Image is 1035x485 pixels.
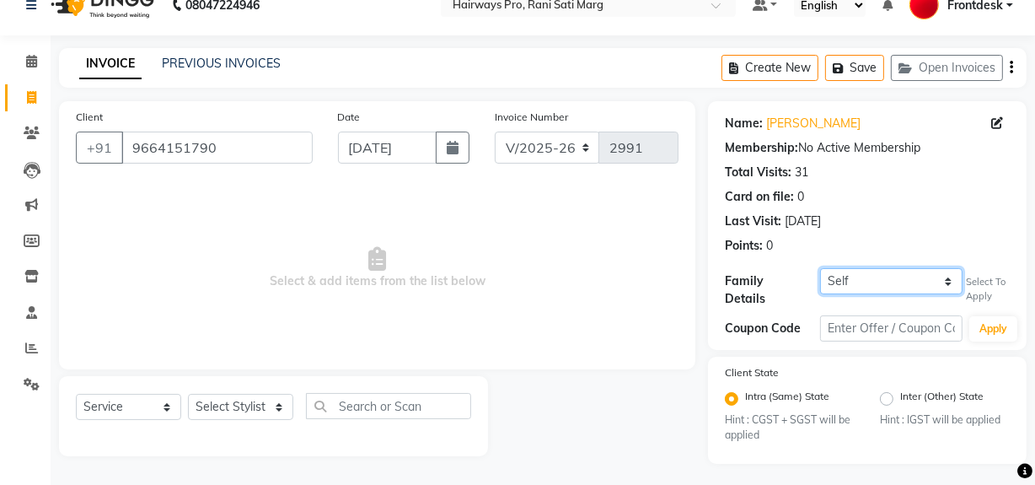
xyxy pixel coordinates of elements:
[76,132,123,164] button: +91
[745,389,829,409] label: Intra (Same) State
[891,55,1003,81] button: Open Invoices
[495,110,568,125] label: Invoice Number
[725,272,820,308] div: Family Details
[725,164,791,181] div: Total Visits:
[725,412,855,444] small: Hint : CGST + SGST will be applied
[725,139,798,157] div: Membership:
[121,132,313,164] input: Search by Name/Mobile/Email/Code
[766,115,861,132] a: [PERSON_NAME]
[76,110,103,125] label: Client
[79,49,142,79] a: INVOICE
[820,315,963,342] input: Enter Offer / Coupon Code
[162,56,281,71] a: PREVIOUS INVOICES
[725,188,794,206] div: Card on file:
[900,389,984,409] label: Inter (Other) State
[725,237,763,255] div: Points:
[76,184,678,353] span: Select & add items from the list below
[795,164,808,181] div: 31
[338,110,361,125] label: Date
[969,316,1017,342] button: Apply
[725,320,820,337] div: Coupon Code
[966,275,1010,304] div: Select To Apply
[725,365,779,380] label: Client State
[766,237,773,255] div: 0
[825,55,884,81] button: Save
[721,55,818,81] button: Create New
[725,115,763,132] div: Name:
[725,213,781,230] div: Last Visit:
[725,139,1010,157] div: No Active Membership
[880,412,1010,428] small: Hint : IGST will be applied
[797,188,804,206] div: 0
[306,393,471,419] input: Search or Scan
[785,213,821,230] div: [DATE]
